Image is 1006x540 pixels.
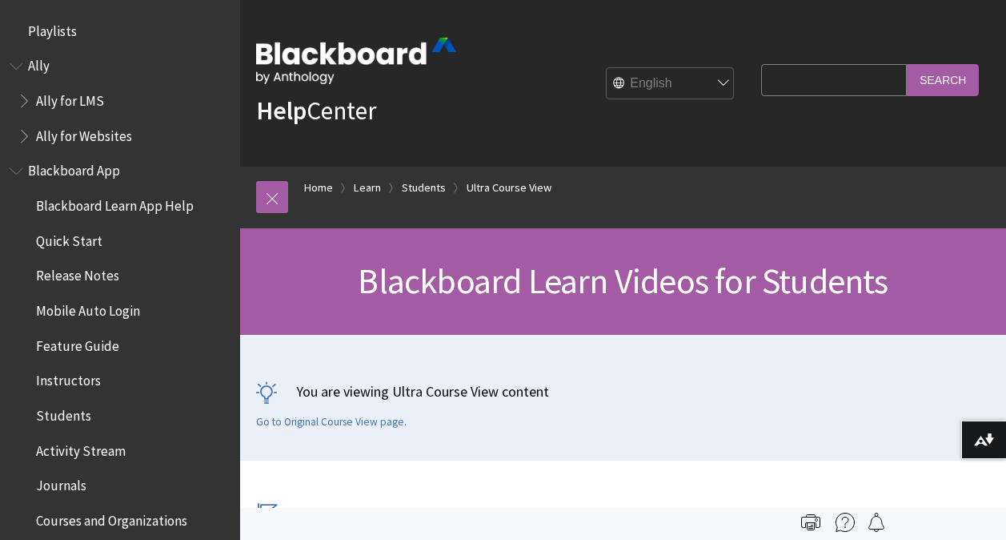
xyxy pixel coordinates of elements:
strong: Help [256,95,307,127]
span: Ally for LMS [36,87,104,109]
nav: Book outline for Anthology Ally Help [10,53,230,150]
select: Site Language Selector [607,68,735,100]
p: These videos and playlists are available in English only. [256,506,753,523]
a: Ultra Course View [467,178,551,198]
img: Print [801,513,820,532]
span: Activity Stream [36,437,126,459]
input: Search [907,64,979,95]
img: Follow this page [867,513,886,532]
img: Blackboard by Anthology [256,38,456,84]
span: Feature Guide [36,332,119,354]
span: Playlists [28,18,77,39]
span: Blackboard App [28,158,120,179]
span: Courses and Organizations [36,507,187,529]
p: You are viewing Ultra Course View content [256,381,990,401]
span: Ally [28,53,50,75]
span: Mobile Auto Login [36,297,140,319]
span: Students [36,402,91,424]
img: More help [836,513,855,532]
a: Home [304,178,333,198]
nav: Book outline for Playlists [10,18,230,45]
a: HelpCenter [256,95,376,127]
a: Students [402,178,446,198]
span: Blackboard Learn Videos for Students [358,259,888,303]
span: Journals [36,473,86,494]
span: Release Notes [36,263,119,284]
span: Instructors [36,368,101,389]
span: Ally for Websites [36,123,132,144]
a: Learn [354,178,381,198]
span: Quick Start [36,228,102,249]
span: Blackboard Learn App Help [36,192,194,214]
a: Go to Original Course View page. [256,415,407,429]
